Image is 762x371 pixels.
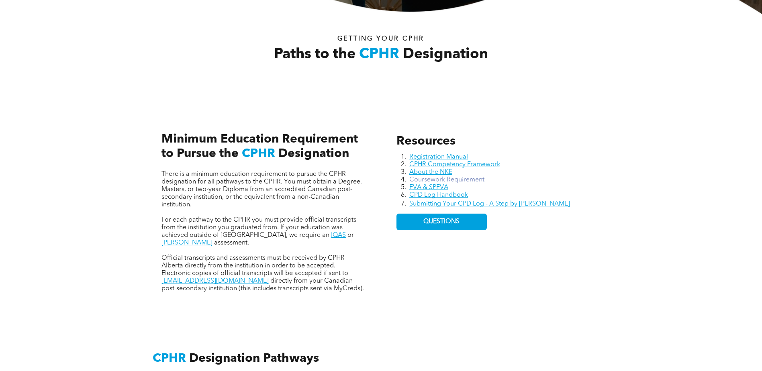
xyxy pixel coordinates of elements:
[409,169,452,175] a: About the NKE
[409,184,448,191] a: EVA & SPEVA
[214,240,249,246] span: assessment.
[161,133,358,160] span: Minimum Education Requirement to Pursue the
[161,171,362,208] span: There is a minimum education requirement to pursue the CPHR designation for all pathways to the C...
[331,232,346,238] a: IQAS
[161,217,356,238] span: For each pathway to the CPHR you must provide official transcripts from the institution you gradu...
[409,177,484,183] a: Coursework Requirement
[347,232,354,238] span: or
[409,154,468,160] a: Registration Manual
[409,201,570,207] a: Submitting Your CPD Log - A Step by [PERSON_NAME]
[161,240,212,246] a: [PERSON_NAME]
[161,255,348,277] span: Official transcripts and assessments must be received by CPHR Alberta directly from the instituti...
[409,192,468,198] a: CPD Log Handbook
[337,36,424,42] span: Getting your Cphr
[274,47,355,62] span: Paths to the
[189,353,319,365] span: Designation Pathways
[423,218,460,226] span: QUESTIONS
[161,278,269,284] a: [EMAIL_ADDRESS][DOMAIN_NAME]
[359,47,399,62] span: CPHR
[396,214,487,230] a: QUESTIONS
[153,353,186,365] span: CPHR
[242,148,275,160] span: CPHR
[278,148,349,160] span: Designation
[396,135,456,147] span: Resources
[409,161,500,168] a: CPHR Competency Framework
[403,47,488,62] span: Designation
